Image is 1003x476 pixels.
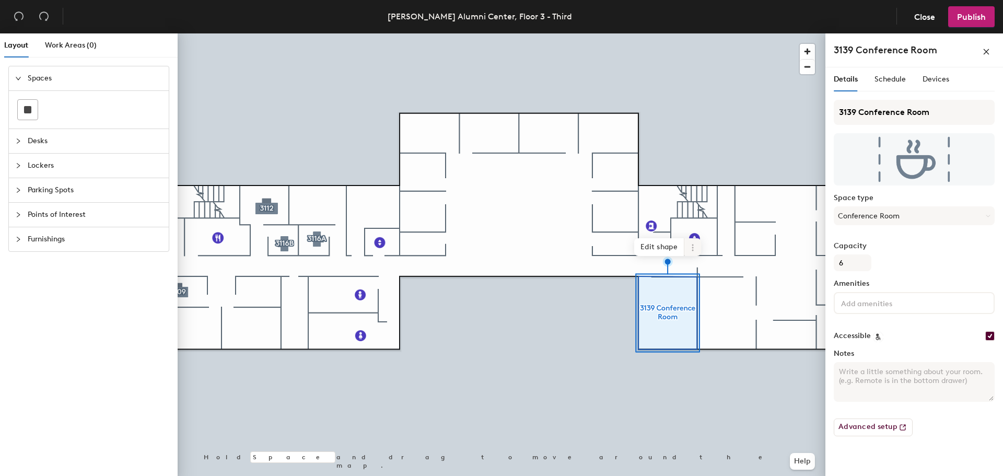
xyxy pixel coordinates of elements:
span: Parking Spots [28,178,162,202]
span: Publish [957,12,986,22]
button: Advanced setup [834,419,913,436]
label: Accessible [834,332,871,340]
span: collapsed [15,138,21,144]
label: Capacity [834,242,995,250]
span: collapsed [15,162,21,169]
span: undo [14,11,24,21]
span: Spaces [28,66,162,90]
label: Amenities [834,280,995,288]
span: Edit shape [634,238,684,256]
span: collapsed [15,236,21,242]
button: Help [790,453,815,470]
div: [PERSON_NAME] Alumni Center, Floor 3 - Third [388,10,572,23]
span: Close [914,12,935,22]
span: Work Areas (0) [45,41,97,50]
button: Close [905,6,944,27]
span: Layout [4,41,28,50]
h4: 3139 Conference Room [834,43,937,57]
span: Furnishings [28,227,162,251]
input: Add amenities [839,296,933,309]
span: Lockers [28,154,162,178]
img: The space named 3139 Conference Room [834,133,995,185]
span: Points of Interest [28,203,162,227]
span: Details [834,75,858,84]
span: expanded [15,75,21,82]
span: Desks [28,129,162,153]
button: Conference Room [834,206,995,225]
button: Redo (⌘ + ⇧ + Z) [33,6,54,27]
label: Space type [834,194,995,202]
button: Publish [948,6,995,27]
label: Notes [834,350,995,358]
span: collapsed [15,212,21,218]
span: Devices [923,75,949,84]
span: collapsed [15,187,21,193]
button: Undo (⌘ + Z) [8,6,29,27]
span: Schedule [874,75,906,84]
span: close [983,48,990,55]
